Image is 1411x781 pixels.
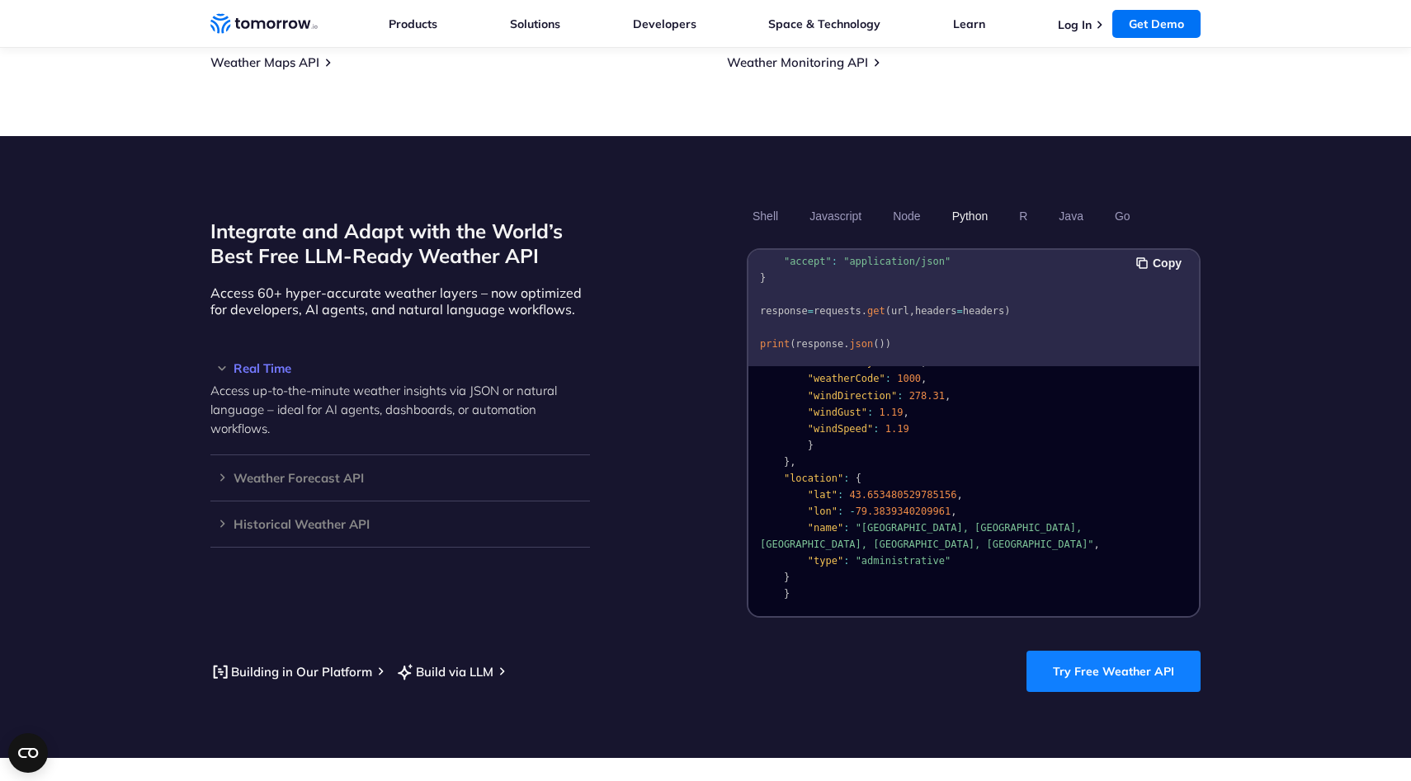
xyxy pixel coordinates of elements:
span: { [814,239,819,251]
span: "windDirection" [808,390,897,402]
span: 278.31 [909,390,945,402]
span: "accept" [784,256,832,267]
span: } [760,272,766,284]
button: Node [887,202,926,230]
span: - [849,506,855,517]
span: : [897,390,903,402]
a: Weather Monitoring API [727,54,868,70]
span: : [867,407,873,418]
a: Home link [210,12,318,36]
span: "application/json" [843,256,951,267]
button: Javascript [804,202,867,230]
span: ) [885,338,891,350]
a: Space & Technology [768,16,880,31]
span: "type" [808,555,843,567]
span: 1.19 [880,407,904,418]
span: headers [963,305,1005,317]
span: : [843,555,849,567]
span: json [849,338,873,350]
span: 1.19 [885,423,909,435]
span: "location" [784,473,843,484]
span: "lon" [808,506,838,517]
h3: Weather Forecast API [210,472,590,484]
span: } [784,456,790,468]
span: , [1094,539,1100,550]
span: "windSpeed" [808,423,873,435]
span: requests [814,305,861,317]
span: = [808,305,814,317]
button: Go [1109,202,1136,230]
span: "[GEOGRAPHIC_DATA], [GEOGRAPHIC_DATA], [GEOGRAPHIC_DATA], [GEOGRAPHIC_DATA], [GEOGRAPHIC_DATA]" [760,522,1094,550]
span: : [843,473,849,484]
span: , [945,390,951,402]
a: Developers [633,16,696,31]
span: "administrative" [856,555,951,567]
button: Python [946,202,994,230]
span: . [843,338,849,350]
span: , [903,407,908,418]
span: ( [873,338,879,350]
button: Copy [1136,254,1187,272]
span: ) [880,338,885,350]
a: Solutions [510,16,560,31]
span: } [784,572,790,583]
span: ( [885,305,891,317]
span: , [921,373,927,384]
span: : [838,506,843,517]
a: Weather Maps API [210,54,319,70]
span: { [856,473,861,484]
span: : [885,373,891,384]
p: Access up-to-the-minute weather insights via JSON or natural language – ideal for AI agents, dash... [210,381,590,438]
span: , [951,506,956,517]
a: Build via LLM [395,661,493,682]
span: "weatherCode" [808,373,885,384]
p: Access 60+ hyper-accurate weather layers – now optimized for developers, AI agents, and natural l... [210,285,590,318]
h3: Real Time [210,362,590,374]
span: print [760,338,790,350]
span: response [760,305,808,317]
span: = [802,239,808,251]
span: get [867,305,885,317]
a: Try Free Weather API [1026,651,1201,692]
a: Products [389,16,437,31]
span: ) [1004,305,1010,317]
span: headers [760,239,802,251]
span: : [843,522,849,534]
span: : [832,256,838,267]
span: , [956,489,962,501]
button: Java [1053,202,1089,230]
a: Learn [953,16,985,31]
span: url [891,305,909,317]
span: "name" [808,522,843,534]
span: : [838,489,843,501]
span: 43.653480529785156 [849,489,956,501]
span: 1000 [897,373,921,384]
span: 79.3839340209961 [856,506,951,517]
span: "lat" [808,489,838,501]
span: "windGust" [808,407,867,418]
span: . [861,305,867,317]
span: ( [790,338,795,350]
span: } [784,588,790,600]
button: R [1013,202,1033,230]
span: , [909,305,915,317]
span: response [795,338,843,350]
span: : [873,423,879,435]
button: Shell [747,202,784,230]
span: , [790,456,795,468]
h2: Integrate and Adapt with the World’s Best Free LLM-Ready Weather API [210,219,590,268]
button: Open CMP widget [8,733,48,773]
span: = [956,305,962,317]
span: headers [915,305,957,317]
a: Log In [1058,17,1092,32]
a: Building in Our Platform [210,661,372,682]
a: Get Demo [1112,10,1201,38]
span: } [808,440,814,451]
h3: Historical Weather API [210,518,590,530]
